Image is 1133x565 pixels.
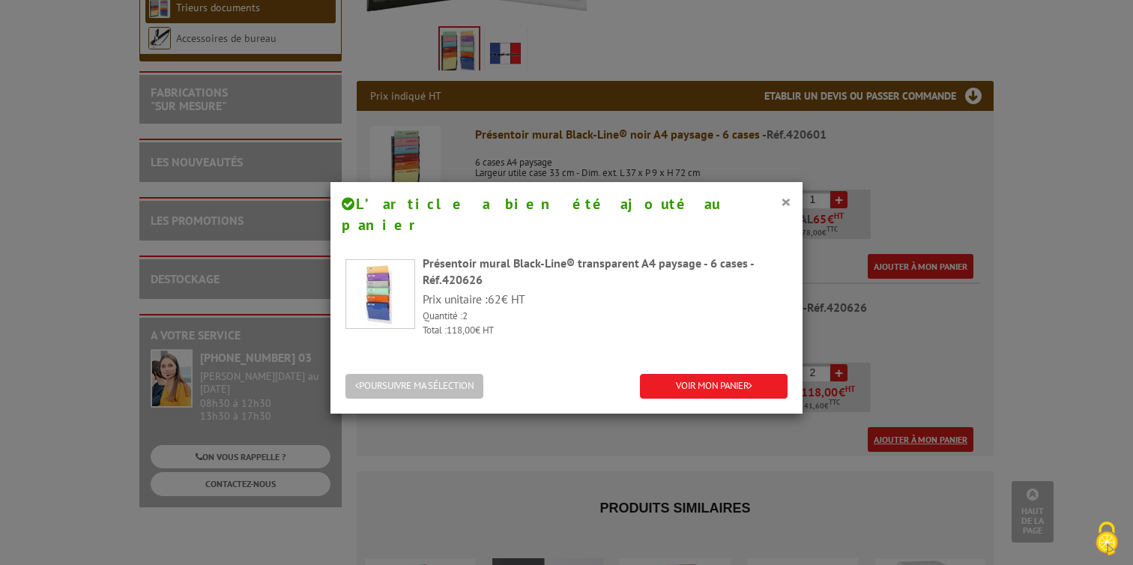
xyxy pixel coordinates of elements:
[462,309,468,322] span: 2
[423,324,788,338] p: Total : € HT
[1081,514,1133,565] button: Cookies (fenêtre modale)
[1088,520,1126,558] img: Cookies (fenêtre modale)
[447,324,475,336] span: 118,00
[781,192,791,211] button: ×
[423,291,788,308] p: Prix unitaire : € HT
[423,255,788,289] div: Présentoir mural Black-Line® transparent A4 paysage - 6 cases -
[345,374,483,399] button: POURSUIVRE MA SÉLECTION
[342,193,791,236] h4: L’article a bien été ajouté au panier
[423,309,788,324] p: Quantité :
[640,374,788,399] a: VOIR MON PANIER
[488,291,501,306] span: 62
[423,272,483,287] span: Réf.420626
